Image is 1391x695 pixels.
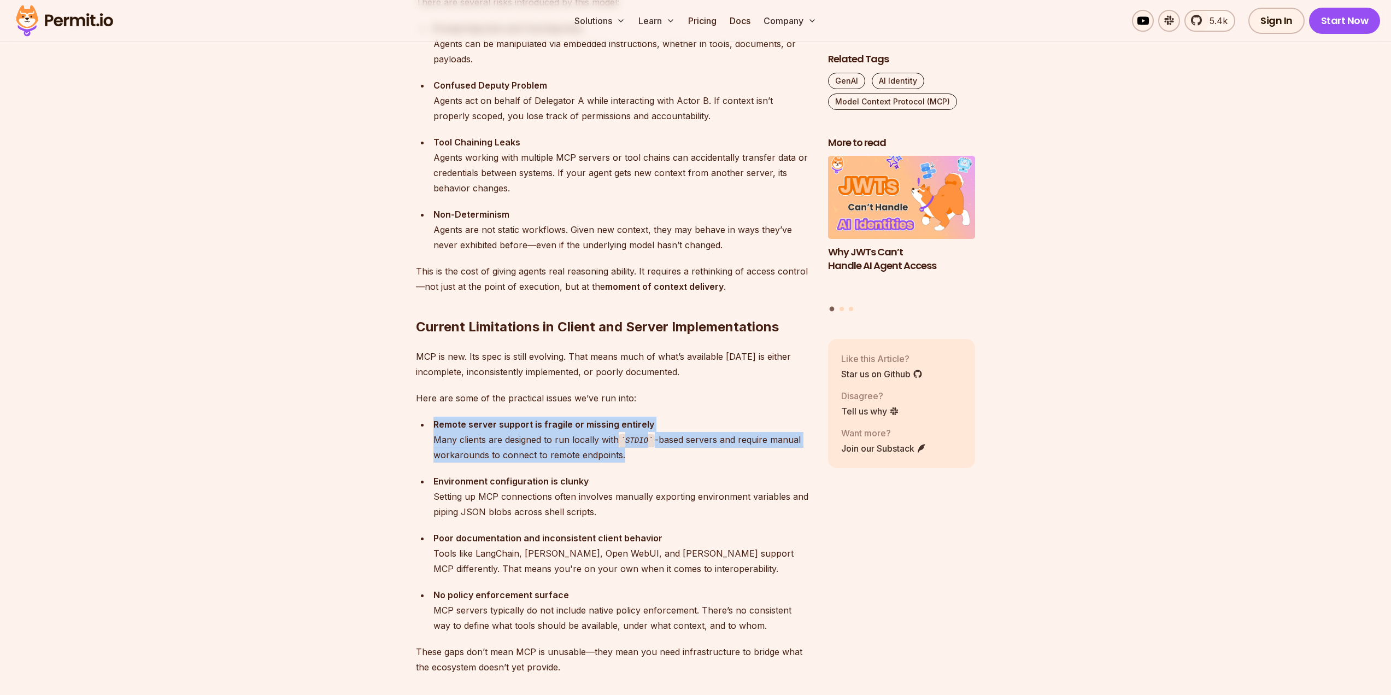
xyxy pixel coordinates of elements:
div: Setting up MCP connections often involves manually exporting environment variables and piping JSO... [433,474,811,519]
div: Agents act on behalf of Delegator A while interacting with Actor B. If context isn’t properly sco... [433,78,811,124]
a: Docs [725,10,755,32]
p: Disagree? [841,389,899,402]
h2: More to read [828,136,976,150]
a: Join our Substack [841,442,926,455]
button: Go to slide 2 [840,307,844,311]
h2: Current Limitations in Client and Server Implementations [416,275,811,336]
p: Here are some of the practical issues we’ve run into: [416,390,811,406]
img: Why JWTs Can’t Handle AI Agent Access [828,156,976,240]
div: Posts [828,156,976,313]
strong: Poor documentation and inconsistent client behavior [433,533,662,544]
a: Why JWTs Can’t Handle AI Agent AccessWhy JWTs Can’t Handle AI Agent Access [828,156,976,300]
p: These gaps don’t mean MCP is unusable—they mean you need infrastructure to bridge what the ecosys... [416,644,811,675]
strong: moment of context delivery [605,281,724,292]
a: Sign In [1248,8,1305,34]
a: Model Context Protocol (MCP) [828,94,957,110]
li: 1 of 3 [828,156,976,300]
a: Tell us why [841,405,899,418]
img: Permit logo [11,2,118,39]
div: MCP servers typically do not include native policy enforcement. There’s no consistent way to defi... [433,587,811,633]
a: AI Identity [872,73,924,89]
a: Pricing [684,10,721,32]
strong: No policy enforcement surface [433,589,569,600]
strong: Non-Determinism [433,209,509,220]
a: Start Now [1309,8,1381,34]
a: Star us on Github [841,367,923,381]
div: Agents can be manipulated via embedded instructions, whether in tools, documents, or payloads. [433,21,811,67]
p: This is the cost of giving agents real reasoning ability. It requires a rethinking of access cont... [416,264,811,294]
p: MCP is new. Its spec is still evolving. That means much of what’s available [DATE] is either inco... [416,349,811,379]
div: Agents working with multiple MCP servers or tool chains can accidentally transfer data or credent... [433,135,811,196]
span: 5.4k [1203,14,1228,27]
strong: Remote server support is fragile or missing entirely [433,419,654,430]
button: Solutions [570,10,630,32]
strong: Tool Chaining Leaks [433,137,520,148]
button: Go to slide 1 [830,307,835,312]
p: Want more? [841,427,926,440]
a: 5.4k [1184,10,1235,32]
div: Agents are not static workflows. Given new context, they may behave in ways they’ve never exhibit... [433,207,811,253]
button: Go to slide 3 [849,307,853,311]
a: GenAI [828,73,865,89]
strong: Confused Deputy Problem [433,80,547,91]
div: Many clients are designed to run locally with -based servers and require manual workarounds to co... [433,417,811,463]
div: Tools like LangChain, [PERSON_NAME], Open WebUI, and [PERSON_NAME] support MCP differently. That ... [433,530,811,576]
button: Company [759,10,821,32]
strong: Environment configuration is clunky [433,476,589,487]
code: STDIO [619,434,655,447]
h2: Related Tags [828,52,976,66]
p: Like this Article? [841,352,923,365]
h3: Why JWTs Can’t Handle AI Agent Access [828,246,976,273]
button: Learn [634,10,679,32]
